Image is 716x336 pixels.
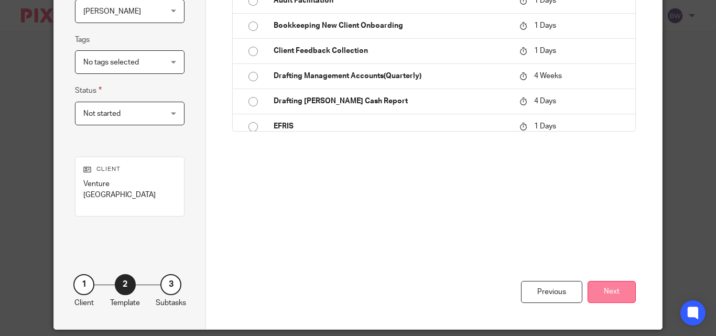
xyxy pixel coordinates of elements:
span: [PERSON_NAME] [83,8,141,15]
p: Template [110,298,140,308]
div: 3 [160,274,181,295]
p: EFRIS [274,121,509,132]
p: Client Feedback Collection [274,46,509,56]
p: Subtasks [156,298,186,308]
span: 1 Days [534,123,556,130]
p: Drafting [PERSON_NAME] Cash Report [274,96,509,106]
p: Drafting Management Accounts(Quarterly) [274,71,509,81]
label: Tags [75,35,90,45]
p: Client [74,298,94,308]
div: 1 [73,274,94,295]
div: 2 [115,274,136,295]
div: Previous [521,281,582,304]
span: Not started [83,110,121,117]
span: 4 Weeks [534,72,562,80]
span: 1 Days [534,22,556,29]
label: Status [75,84,102,96]
p: Client [83,165,176,174]
span: 1 Days [534,47,556,55]
button: Next [588,281,636,304]
span: 4 Days [534,97,556,105]
p: Venture [GEOGRAPHIC_DATA] [83,179,176,200]
p: Bookkeeping New Client Onboarding [274,20,509,31]
span: No tags selected [83,59,139,66]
